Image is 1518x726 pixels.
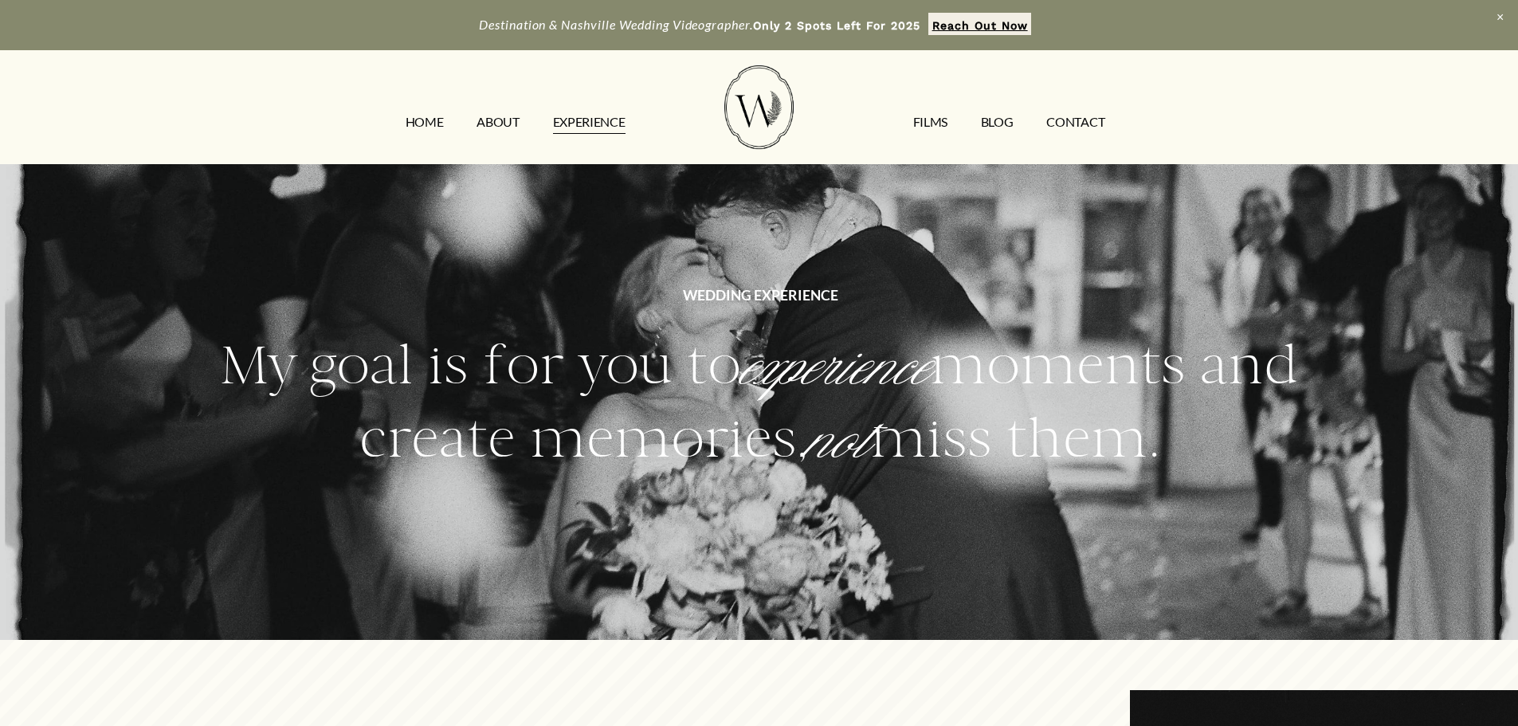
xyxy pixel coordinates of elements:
[724,65,793,149] img: Wild Fern Weddings
[1046,109,1104,135] a: CONTACT
[981,109,1014,135] a: Blog
[928,13,1031,35] a: Reach Out Now
[913,109,947,135] a: FILMS
[807,407,870,475] em: not
[214,330,1304,477] h2: My goal is for you to moments and create memories, miss them.
[932,19,1028,32] strong: Reach Out Now
[553,109,626,135] a: EXPERIENCE
[477,109,519,135] a: ABOUT
[741,334,930,402] em: experience
[406,109,444,135] a: HOME
[683,287,838,304] strong: WEDDING EXPERIENCE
